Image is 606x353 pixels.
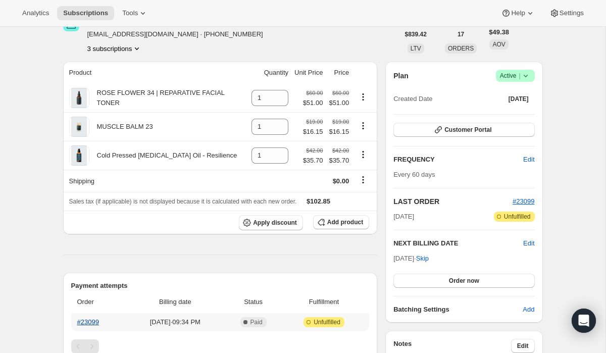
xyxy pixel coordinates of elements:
[285,297,363,307] span: Fulfillment
[393,339,511,353] h3: Notes
[87,29,272,39] span: [EMAIL_ADDRESS][DOMAIN_NAME] · [PHONE_NUMBER]
[355,91,371,103] button: Product actions
[416,254,429,264] span: Skip
[239,215,303,230] button: Apply discount
[500,71,531,81] span: Active
[393,305,523,315] h6: Batching Settings
[523,238,534,248] button: Edit
[405,30,427,38] span: $839.42
[307,197,330,205] span: $102.85
[63,170,249,192] th: Shipping
[71,281,370,291] h2: Payment attempts
[313,215,369,229] button: Add product
[303,98,323,108] span: $51.00
[228,297,278,307] span: Status
[116,6,154,20] button: Tools
[63,62,249,84] th: Product
[77,318,99,326] a: #23099
[393,255,429,262] span: [DATE] ·
[410,250,435,267] button: Skip
[16,6,55,20] button: Analytics
[511,339,535,353] button: Edit
[399,27,433,41] button: $839.42
[327,218,363,226] span: Add product
[513,196,534,207] button: #23099
[517,301,540,318] button: Add
[303,156,323,166] span: $35.70
[495,6,541,20] button: Help
[448,45,474,52] span: ORDERS
[63,9,108,17] span: Subscriptions
[517,152,540,168] button: Edit
[89,150,237,161] div: Cold Pressed [MEDICAL_DATA] Oil - Resilience
[458,30,464,38] span: 17
[128,317,222,327] span: [DATE] · 09:34 PM
[306,90,323,96] small: $60.00
[393,238,523,248] h2: NEXT BILLING DATE
[393,71,409,81] h2: Plan
[504,213,531,221] span: Unfulfilled
[332,147,349,154] small: $42.00
[509,95,529,103] span: [DATE]
[326,62,352,84] th: Price
[253,219,297,227] span: Apply discount
[332,90,349,96] small: $60.00
[122,9,138,17] span: Tools
[393,94,432,104] span: Created Date
[523,155,534,165] span: Edit
[303,127,323,137] span: $16.15
[502,92,535,106] button: [DATE]
[393,212,414,222] span: [DATE]
[250,318,263,326] span: Paid
[291,62,326,84] th: Unit Price
[560,9,584,17] span: Settings
[71,291,126,313] th: Order
[69,198,297,205] span: Sales tax (if applicable) is not displayed because it is calculated with each new order.
[543,6,590,20] button: Settings
[89,88,246,108] div: ROSE FLOWER 34 | REPARATIVE FACIAL TONER
[572,309,596,333] div: Open Intercom Messenger
[57,6,114,20] button: Subscriptions
[393,123,534,137] button: Customer Portal
[332,119,349,125] small: $19.00
[355,120,371,131] button: Product actions
[355,149,371,160] button: Product actions
[393,196,513,207] h2: LAST ORDER
[22,9,49,17] span: Analytics
[306,119,323,125] small: $19.00
[128,297,222,307] span: Billing date
[89,122,153,132] div: MUSCLE BALM 23
[329,156,349,166] span: $35.70
[492,41,505,48] span: AOV
[306,147,323,154] small: $42.00
[393,171,435,178] span: Every 60 days
[355,174,371,185] button: Shipping actions
[513,197,534,205] a: #23099
[393,274,534,288] button: Order now
[451,27,470,41] button: 17
[329,98,349,108] span: $51.00
[444,126,491,134] span: Customer Portal
[329,127,349,137] span: $16.15
[449,277,479,285] span: Order now
[87,43,142,54] button: Product actions
[333,177,349,185] span: $0.00
[519,72,520,80] span: |
[511,9,525,17] span: Help
[523,305,534,315] span: Add
[314,318,340,326] span: Unfulfilled
[393,155,523,165] h2: FREQUENCY
[517,342,529,350] span: Edit
[489,27,509,37] span: $49.38
[411,45,421,52] span: LTV
[248,62,291,84] th: Quantity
